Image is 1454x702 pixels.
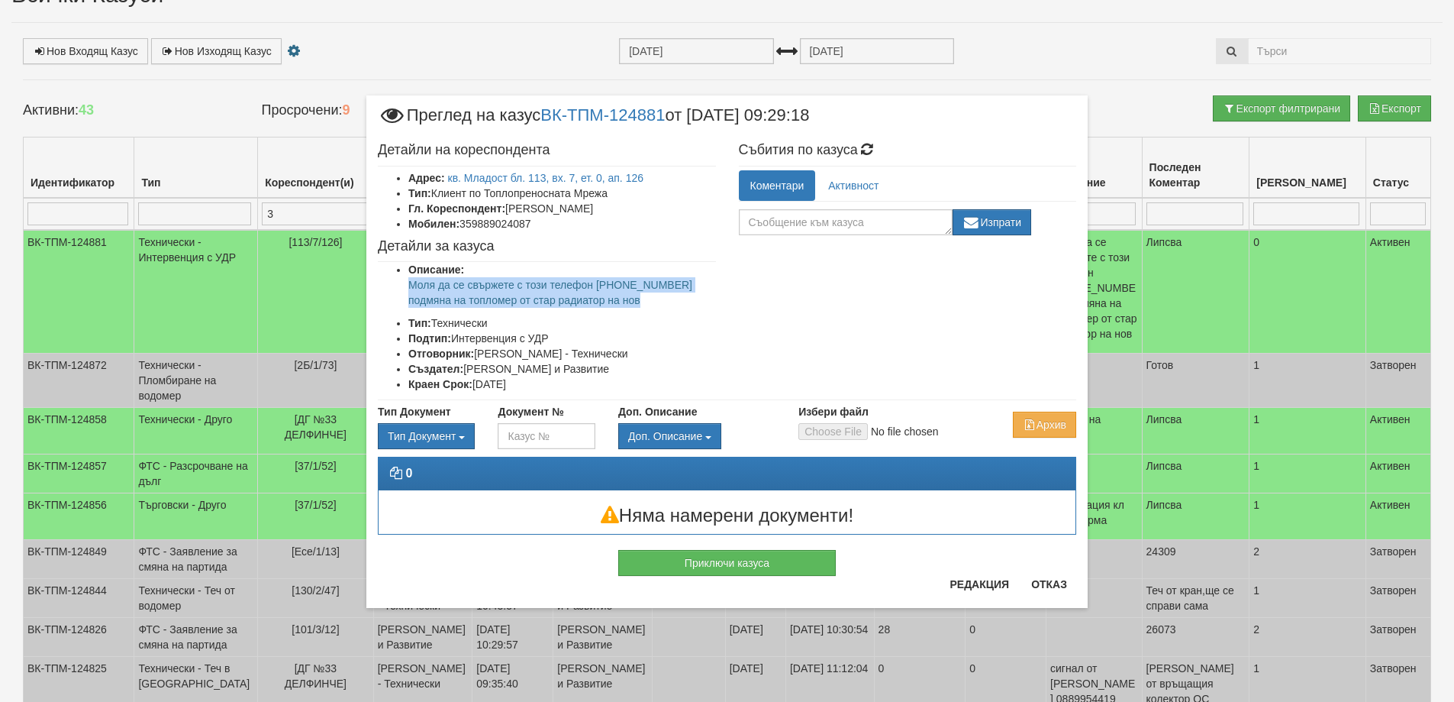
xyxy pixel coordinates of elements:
[408,378,472,390] b: Краен Срок:
[739,170,816,201] a: Коментари
[540,105,665,124] a: ВК-ТПМ-124881
[408,315,716,331] li: Технически
[953,209,1032,235] button: Изпрати
[498,423,595,449] input: Казус №
[408,172,445,184] b: Адрес:
[378,404,451,419] label: Тип Документ
[618,423,775,449] div: Двоен клик, за изчистване на избраната стойност.
[628,430,702,442] span: Доп. Описание
[408,361,716,377] li: [PERSON_NAME] и Развитие
[408,201,716,216] li: [PERSON_NAME]
[798,404,869,419] label: Избери файл
[408,363,463,375] b: Създател:
[739,143,1077,158] h4: Събития по казуса
[408,317,431,329] b: Тип:
[378,423,475,449] div: Двоен клик, за изчистване на избраната стойност.
[378,143,716,158] h4: Детайли на кореспондента
[448,172,644,184] a: кв. Младост бл. 113, вх. 7, ет. 0, ап. 126
[408,186,716,201] li: Клиент по Топлопреносната Мрежа
[408,332,451,345] b: Подтип:
[817,170,890,201] a: Активност
[379,506,1075,526] h3: Няма намерени документи!
[940,572,1018,597] button: Редакция
[1022,572,1076,597] button: Отказ
[618,550,836,576] button: Приключи казуса
[408,216,716,231] li: 359889024087
[618,404,697,419] label: Доп. Описание
[408,264,464,276] b: Описание:
[408,348,474,360] b: Отговорник:
[408,187,431,199] b: Тип:
[408,202,505,215] b: Гл. Кореспондент:
[1013,412,1076,438] button: Архив
[405,467,412,480] strong: 0
[408,277,716,308] p: Моля да се свържете с този телефон [PHONE_NUMBER] подмяна на топломер от стар радиатор на нов
[498,404,563,419] label: Документ №
[408,346,716,361] li: [PERSON_NAME] - Технически
[408,377,716,392] li: [DATE]
[408,218,459,230] b: Мобилен:
[378,423,475,449] button: Тип Документ
[378,107,809,135] span: Преглед на казус от [DATE] 09:29:18
[378,239,716,254] h4: Детайли за казуса
[388,430,456,442] span: Тип Документ
[408,331,716,346] li: Интервенция с УДР
[618,423,721,449] button: Доп. Описание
